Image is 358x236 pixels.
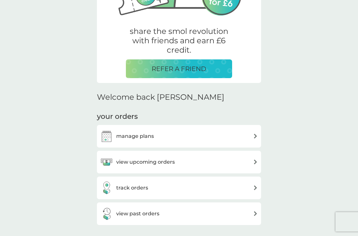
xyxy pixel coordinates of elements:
button: REFER A FRIEND [126,59,232,78]
p: share the smol revolution with friends and earn £6 credit. [126,27,232,55]
h3: manage plans [116,132,154,140]
h3: track orders [116,184,148,192]
img: arrow right [253,134,258,139]
h2: Welcome back [PERSON_NAME] [97,93,224,102]
img: arrow right [253,159,258,164]
h3: your orders [97,112,138,122]
img: arrow right [253,185,258,190]
h3: view upcoming orders [116,158,175,166]
h3: view past orders [116,210,159,218]
img: arrow right [253,211,258,216]
p: REFER A FRIEND [152,64,206,74]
